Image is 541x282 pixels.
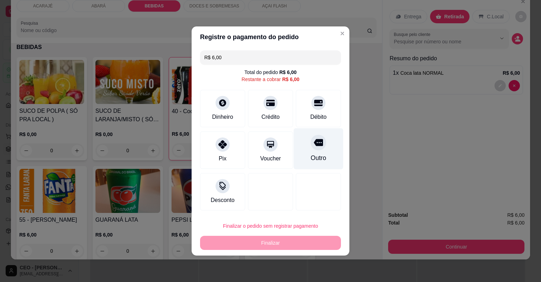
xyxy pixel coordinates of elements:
div: R$ 6,00 [279,69,297,76]
header: Registre o pagamento do pedido [192,26,349,48]
div: Pix [219,154,226,163]
div: Crédito [261,113,280,121]
button: Close [337,28,348,39]
div: Desconto [211,196,235,204]
div: R$ 6,00 [282,76,299,83]
input: Ex.: hambúrguer de cordeiro [204,50,337,65]
button: Finalizar o pedido sem registrar pagamento [200,219,341,233]
div: Total do pedido [244,69,297,76]
div: Voucher [260,154,281,163]
div: Restante a cobrar [242,76,299,83]
div: Débito [310,113,327,121]
div: Outro [311,153,326,163]
div: Dinheiro [212,113,233,121]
